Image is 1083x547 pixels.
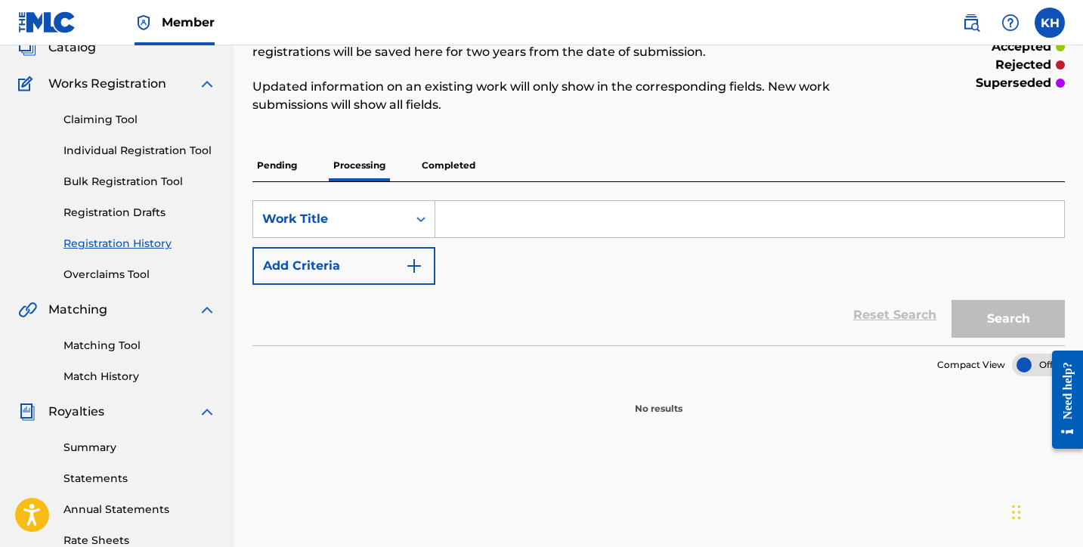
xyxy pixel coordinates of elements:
img: help [1001,14,1020,32]
img: Catalog [18,39,36,57]
img: MLC Logo [18,11,76,33]
p: Completed [417,150,480,181]
iframe: Resource Center [1041,338,1083,462]
a: Registration History [63,236,216,252]
span: Catalog [48,39,96,57]
iframe: Chat Widget [1007,474,1083,547]
a: Matching Tool [63,338,216,354]
a: Match History [63,369,216,385]
span: Works Registration [48,75,166,93]
p: Pending [252,150,302,181]
p: rejected [995,56,1051,74]
p: No results [635,384,682,416]
div: User Menu [1035,8,1065,38]
p: superseded [976,74,1051,92]
span: Member [162,14,215,31]
img: expand [198,301,216,319]
img: search [962,14,980,32]
div: Drag [1012,490,1021,535]
a: Individual Registration Tool [63,143,216,159]
a: Public Search [956,8,986,38]
a: Annual Statements [63,502,216,518]
img: Works Registration [18,75,38,93]
a: Bulk Registration Tool [63,174,216,190]
img: expand [198,75,216,93]
p: Processing [329,150,390,181]
a: Overclaims Tool [63,267,216,283]
a: CatalogCatalog [18,39,96,57]
form: Search Form [252,200,1065,345]
button: Add Criteria [252,247,435,285]
span: Matching [48,301,107,319]
span: Royalties [48,403,104,421]
span: Compact View [937,358,1005,372]
img: Matching [18,301,37,319]
div: Help [995,8,1026,38]
img: Royalties [18,403,36,421]
a: Registration Drafts [63,205,216,221]
img: expand [198,403,216,421]
a: Summary [63,440,216,456]
div: Work Title [262,210,398,228]
p: Updated information on an existing work will only show in the corresponding fields. New work subm... [252,78,878,114]
img: Top Rightsholder [135,14,153,32]
img: 9d2ae6d4665cec9f34b9.svg [405,257,423,275]
p: accepted [992,38,1051,56]
a: Claiming Tool [63,112,216,128]
a: Statements [63,471,216,487]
